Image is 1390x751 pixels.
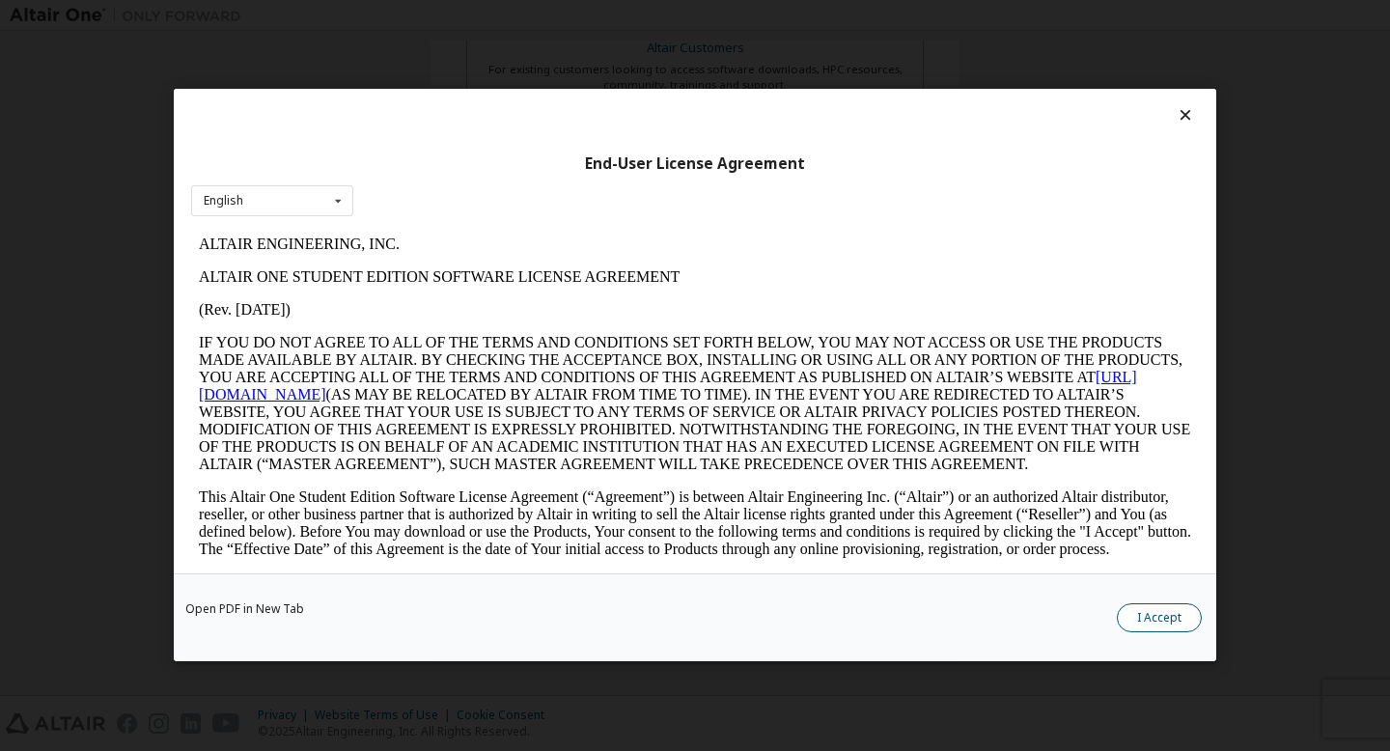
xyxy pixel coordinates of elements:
[204,195,243,207] div: English
[8,261,1000,330] p: This Altair One Student Edition Software License Agreement (“Agreement”) is between Altair Engine...
[8,73,1000,91] p: (Rev. [DATE])
[8,106,1000,245] p: IF YOU DO NOT AGREE TO ALL OF THE TERMS AND CONDITIONS SET FORTH BELOW, YOU MAY NOT ACCESS OR USE...
[1117,604,1202,633] button: I Accept
[185,604,304,616] a: Open PDF in New Tab
[191,154,1199,174] div: End-User License Agreement
[8,41,1000,58] p: ALTAIR ONE STUDENT EDITION SOFTWARE LICENSE AGREEMENT
[8,8,1000,25] p: ALTAIR ENGINEERING, INC.
[8,141,946,175] a: [URL][DOMAIN_NAME]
